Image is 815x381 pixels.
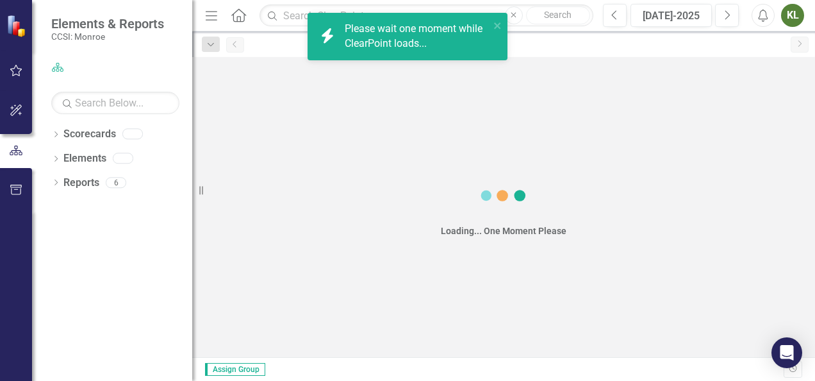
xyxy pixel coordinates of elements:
button: KL [781,4,804,27]
div: [DATE]-2025 [635,8,707,24]
img: ClearPoint Strategy [6,15,29,37]
div: Loading... One Moment Please [441,224,566,237]
span: Assign Group [205,363,265,376]
button: Search [526,6,590,24]
span: Elements & Reports [51,16,164,31]
div: Open Intercom Messenger [771,337,802,368]
button: [DATE]-2025 [630,4,712,27]
small: CCSI: Monroe [51,31,164,42]
input: Search ClearPoint... [259,4,593,27]
a: Reports [63,176,99,190]
a: Elements [63,151,106,166]
input: Search Below... [51,92,179,114]
a: Scorecards [63,127,116,142]
button: close [493,18,502,33]
div: Please wait one moment while ClearPoint loads... [345,22,490,51]
div: 6 [106,177,126,188]
span: Search [544,10,572,20]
